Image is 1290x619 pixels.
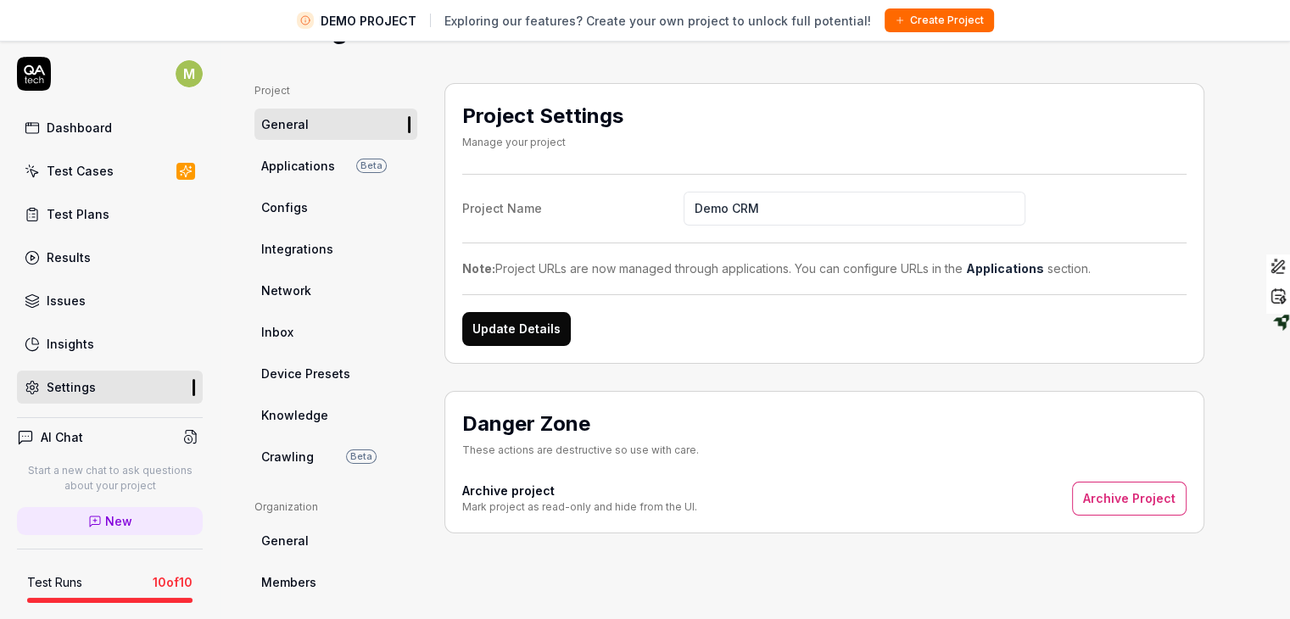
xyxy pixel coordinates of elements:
div: Test Cases [47,162,114,180]
div: Project Name [462,199,684,217]
div: Results [47,248,91,266]
a: Results [17,241,203,274]
a: General [254,109,417,140]
h4: AI Chat [41,428,83,446]
div: Insights [47,335,94,353]
a: Integrations [254,233,417,265]
span: Configs [261,198,308,216]
a: Test Cases [17,154,203,187]
span: Crawling [261,448,314,466]
span: General [261,532,309,549]
div: Organization [254,499,417,515]
a: Knowledge [254,399,417,431]
span: Beta [346,449,377,464]
a: Inbox [254,316,417,348]
div: Project [254,83,417,98]
a: Device Presets [254,358,417,389]
a: Insights [17,327,203,360]
a: Configs [254,192,417,223]
span: DEMO PROJECT [321,12,416,30]
span: Integrations [261,240,333,258]
a: Members [254,566,417,598]
h2: Project Settings [462,101,623,131]
a: Dashboard [17,111,203,144]
span: Inbox [261,323,293,341]
div: These actions are destructive so use with care. [462,443,699,458]
span: Device Presets [261,365,350,382]
button: M [176,57,203,91]
a: Network [254,275,417,306]
button: Update Details [462,312,571,346]
div: Dashboard [47,119,112,137]
a: Settings [17,371,203,404]
h4: Archive project [462,482,697,499]
a: Issues [17,284,203,317]
strong: Note: [462,261,495,276]
h2: Danger Zone [462,409,699,439]
button: Create Project [885,8,994,32]
button: Archive Project [1072,482,1187,516]
span: New [105,512,132,530]
div: Mark project as read-only and hide from the UI. [462,499,697,515]
span: Exploring our features? Create your own project to unlock full potential! [444,12,871,30]
div: Issues [47,292,86,309]
p: Start a new chat to ask questions about your project [17,463,203,494]
input: Project Name [684,192,1025,226]
span: Knowledge [261,406,328,424]
span: Members [261,573,316,591]
span: Beta [356,159,387,173]
span: General [261,115,309,133]
span: Applications [261,157,335,175]
a: ApplicationsBeta [254,150,417,181]
a: Applications [966,261,1044,276]
h5: Test Runs [27,575,82,590]
a: Test Plans [17,198,203,231]
a: CrawlingBeta [254,441,417,472]
div: Project URLs are now managed through applications. You can configure URLs in the section. [462,259,1187,277]
span: Network [261,282,311,299]
span: 10 of 10 [153,573,193,591]
div: Settings [47,378,96,396]
a: New [17,507,203,535]
span: M [176,60,203,87]
a: General [254,525,417,556]
div: Manage your project [462,135,623,150]
div: Test Plans [47,205,109,223]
